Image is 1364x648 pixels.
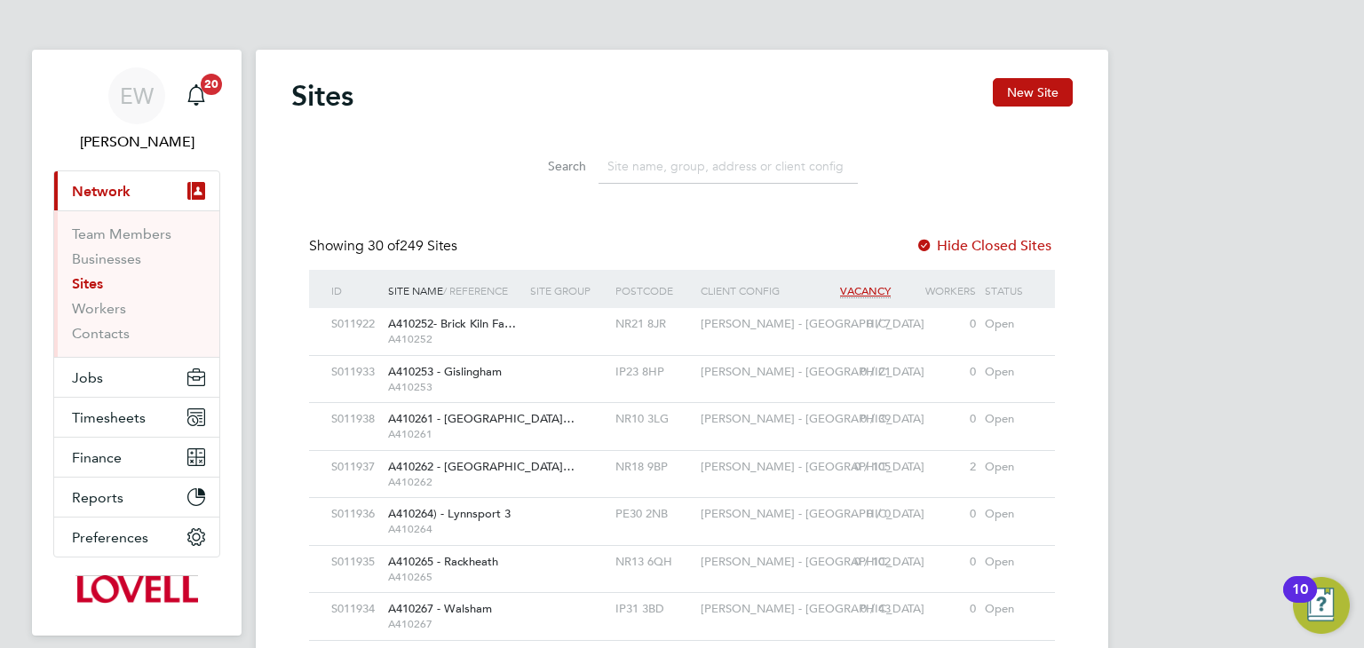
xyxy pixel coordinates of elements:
a: S011922A410252- Brick Kiln Fa… A410252NR21 8JR[PERSON_NAME] - [GEOGRAPHIC_DATA]0 / 70Open [327,307,1037,322]
button: Preferences [54,518,219,557]
div: Postcode [611,270,696,311]
span: A410253 - Gislingham [388,364,502,379]
span: [PERSON_NAME] - [GEOGRAPHIC_DATA] [701,554,924,569]
div: Open [980,451,1037,484]
div: 0 / 7 [810,308,895,341]
a: Go to home page [53,575,220,604]
a: S011935A410265 - Rackheath A410265NR13 6QH[PERSON_NAME] - [GEOGRAPHIC_DATA]0 / 1020Open [327,545,1037,560]
button: Jobs [54,358,219,397]
label: Hide Closed Sites [916,237,1051,255]
span: Jobs [72,369,103,386]
img: lovell-logo-retina.png [75,575,197,604]
div: Workers [895,270,980,311]
div: 2 [895,451,980,484]
div: S011934 [327,593,384,626]
a: EW[PERSON_NAME] [53,67,220,153]
div: S011936 [327,498,384,531]
span: A410265 - Rackheath [388,554,498,569]
span: A410261 - [GEOGRAPHIC_DATA]… [388,411,575,426]
nav: Main navigation [32,50,242,636]
div: Network [54,210,219,357]
span: Network [72,183,131,200]
span: A410262 [388,475,521,489]
div: 0 / 21 [810,356,895,389]
div: Site Name [384,270,526,311]
span: Vacancy [840,283,891,298]
span: [PERSON_NAME] - [GEOGRAPHIC_DATA] [701,316,924,331]
span: 30 of [368,237,400,255]
span: A410252- Brick Kiln Fa… [388,316,516,331]
div: S011935 [327,546,384,579]
div: 0 / 39 [810,403,895,436]
div: PE30 2NB [611,498,696,531]
div: 10 [1292,589,1308,612]
span: A410261 [388,427,521,441]
span: [PERSON_NAME] - [GEOGRAPHIC_DATA] [701,506,924,521]
div: NR13 6QH [611,546,696,579]
button: New Site [993,78,1073,107]
span: / Reference [443,283,508,297]
span: Finance [72,449,122,466]
a: Workers [72,300,126,317]
a: Sites [72,275,103,292]
div: IP31 3BD [611,593,696,626]
div: Client Config [696,270,810,311]
div: Open [980,308,1037,341]
div: Open [980,356,1037,389]
span: A410262 - [GEOGRAPHIC_DATA]… [388,459,575,474]
span: Timesheets [72,409,146,426]
span: [PERSON_NAME] - [GEOGRAPHIC_DATA] [701,459,924,474]
div: 0 / 0 [810,498,895,531]
div: Status [980,270,1037,311]
div: S011938 [327,403,384,436]
span: [PERSON_NAME] - [GEOGRAPHIC_DATA] [701,601,924,616]
span: EW [120,84,154,107]
span: A410264) - Lynnsport 3 [388,506,511,521]
div: 0 [895,498,980,531]
input: Site name, group, address or client config [599,149,858,184]
div: 0 [895,308,980,341]
div: Site Group [526,270,611,311]
div: ID [327,270,384,311]
span: 20 [201,74,222,95]
span: [PERSON_NAME] - [GEOGRAPHIC_DATA] [701,411,924,426]
label: Search [506,158,586,174]
a: S011933A410253 - Gislingham A410253IP23 8HP[PERSON_NAME] - [GEOGRAPHIC_DATA]0 / 210Open [327,355,1037,370]
a: 20 [178,67,214,124]
span: A410267 [388,617,521,631]
div: Open [980,593,1037,626]
button: Finance [54,438,219,477]
span: A410253 [388,380,521,394]
a: S011938A410261 - [GEOGRAPHIC_DATA]… A410261NR10 3LG[PERSON_NAME] - [GEOGRAPHIC_DATA]0 / 390Open [327,402,1037,417]
span: Emma Wells [53,131,220,153]
div: Open [980,498,1037,531]
a: Businesses [72,250,141,267]
div: S011933 [327,356,384,389]
span: [PERSON_NAME] - [GEOGRAPHIC_DATA] [701,364,924,379]
span: Preferences [72,529,148,546]
a: S011934A410267 - Walsham A410267IP31 3BD[PERSON_NAME] - [GEOGRAPHIC_DATA]0 / 430Open [327,592,1037,607]
h2: Sites [291,78,353,114]
button: Reports [54,478,219,517]
div: NR21 8JR [611,308,696,341]
div: 0 / 102 [810,546,895,579]
span: A410267 - Walsham [388,601,492,616]
a: Team Members [72,225,171,242]
div: 0 / 43 [810,593,895,626]
div: Showing [309,237,461,256]
span: A410252 [388,332,521,346]
div: 0 [895,356,980,389]
a: Contacts [72,325,130,342]
div: 0 [895,546,980,579]
div: S011922 [327,308,384,341]
span: 249 Sites [368,237,457,255]
div: Open [980,546,1037,579]
div: NR18 9BP [611,451,696,484]
div: 0 [895,403,980,436]
span: A410264 [388,522,521,536]
div: S011937 [327,451,384,484]
div: IP23 8HP [611,356,696,389]
a: S011936A410264) - Lynnsport 3 A410264PE30 2NB[PERSON_NAME] - [GEOGRAPHIC_DATA]0 / 00Open [327,497,1037,512]
button: Timesheets [54,398,219,437]
a: S011937A410262 - [GEOGRAPHIC_DATA]… A410262NR18 9BP[PERSON_NAME] - [GEOGRAPHIC_DATA]0 / 1052Open [327,450,1037,465]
